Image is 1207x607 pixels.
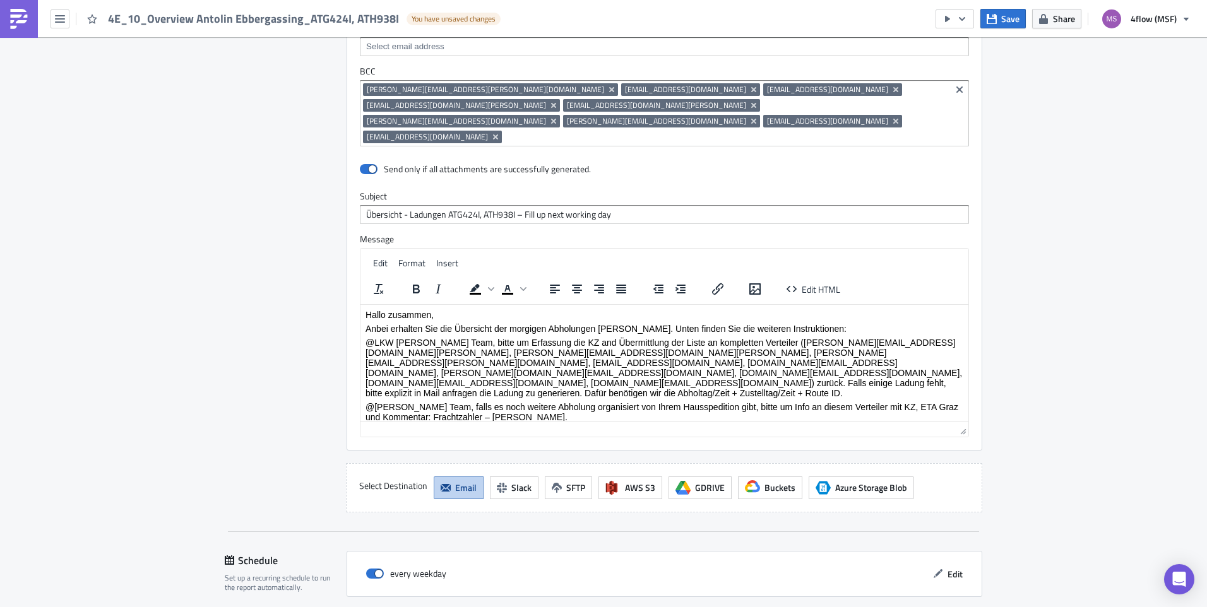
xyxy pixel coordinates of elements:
span: Edit [373,256,388,269]
button: Remove Tag [607,83,618,96]
button: Buckets [738,476,802,499]
span: Buckets [764,481,795,494]
button: Remove Tag [749,99,760,112]
button: Align right [588,280,610,298]
button: Clear formatting [368,280,389,298]
label: BCC [360,66,969,77]
div: Open Intercom Messenger [1164,564,1194,594]
span: [PERSON_NAME][EMAIL_ADDRESS][PERSON_NAME][DOMAIN_NAME] [367,85,604,95]
button: Remove Tag [891,83,902,96]
label: Subject [360,191,969,202]
div: Schedule [225,551,347,570]
div: every weekday [366,564,446,583]
span: [EMAIL_ADDRESS][DOMAIN_NAME][PERSON_NAME] [367,100,546,110]
button: Bold [405,280,427,298]
div: Resize [955,421,968,437]
span: 4flow (MSF) [1131,12,1177,25]
span: 4E_10_Overview Antolin Ebbergassing_ATG424I, ATH938I [108,11,400,26]
button: SFTP [545,476,592,499]
p: Anbei erhalten Sie die Übersicht der morgigen Abholungen [PERSON_NAME]. Unten finden Sie die weit... [5,19,603,29]
button: Slack [490,476,538,499]
img: PushMetrics [9,9,29,29]
div: Background color [465,280,496,298]
button: Insert/edit image [744,280,766,298]
input: Select em ail add ress [363,40,965,53]
button: GDRIVE [669,476,732,499]
button: Azure Storage BlobAzure Storage Blob [809,476,914,499]
button: Save [980,9,1026,28]
div: Text color [497,280,528,298]
label: Message [360,233,969,245]
button: Clear selected items [952,82,967,97]
button: Remove Tag [749,83,760,96]
span: [EMAIL_ADDRESS][DOMAIN_NAME] [625,85,746,95]
span: [PERSON_NAME][EMAIL_ADDRESS][DOMAIN_NAME] [367,116,546,126]
button: Italic [427,280,449,298]
span: Edit [948,567,963,580]
span: Slack [511,481,532,494]
span: SFTP [566,481,585,494]
span: Share [1053,12,1075,25]
button: Decrease indent [648,280,669,298]
span: Save [1001,12,1020,25]
button: Remove Tag [549,115,560,127]
span: GDRIVE [695,481,725,494]
button: Remove Tag [749,115,760,127]
span: You have unsaved changes [412,14,496,24]
button: Insert/edit link [707,280,728,298]
span: [EMAIL_ADDRESS][DOMAIN_NAME] [767,85,888,95]
button: Share [1032,9,1081,28]
button: Remove Tag [891,115,902,127]
button: Email [434,476,484,499]
div: Set up a recurring schedule to run the report automatically. [225,573,338,592]
button: AWS S3 [598,476,662,499]
span: [EMAIL_ADDRESS][DOMAIN_NAME] [367,132,488,142]
span: AWS S3 [625,481,655,494]
button: Align center [566,280,588,298]
p: @LKW [PERSON_NAME] Team, bitte um Erfassung die KZ and Übermittlung der Liste an kompletten Verte... [5,33,603,93]
p: @[PERSON_NAME] Team, falls es noch weitere Abholung organisiert von Ihrem Hausspedition gibt, bit... [5,97,603,117]
img: Avatar [1101,8,1122,30]
div: Send only if all attachments are successfully generated. [384,163,591,175]
span: Insert [436,256,458,269]
span: Format [398,256,425,269]
body: Rich Text Area. Press ALT-0 for help. [5,5,603,317]
button: Edit [927,564,969,584]
button: Edit HTML [782,280,845,298]
button: Justify [610,280,632,298]
label: Select Destination [359,476,427,495]
button: Align left [544,280,566,298]
button: Increase indent [670,280,691,298]
span: Azure Storage Blob [835,481,907,494]
button: 4flow (MSF) [1095,5,1198,33]
span: [EMAIL_ADDRESS][DOMAIN_NAME] [767,116,888,126]
span: Edit HTML [802,282,840,295]
span: [EMAIL_ADDRESS][DOMAIN_NAME][PERSON_NAME] [567,100,746,110]
iframe: Rich Text Area [360,305,968,421]
p: Hallo zusammen, [5,5,603,15]
span: Azure Storage Blob [816,480,831,495]
button: Remove Tag [491,131,502,143]
span: Email [455,481,477,494]
span: [PERSON_NAME][EMAIL_ADDRESS][DOMAIN_NAME] [567,116,746,126]
button: Remove Tag [549,99,560,112]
